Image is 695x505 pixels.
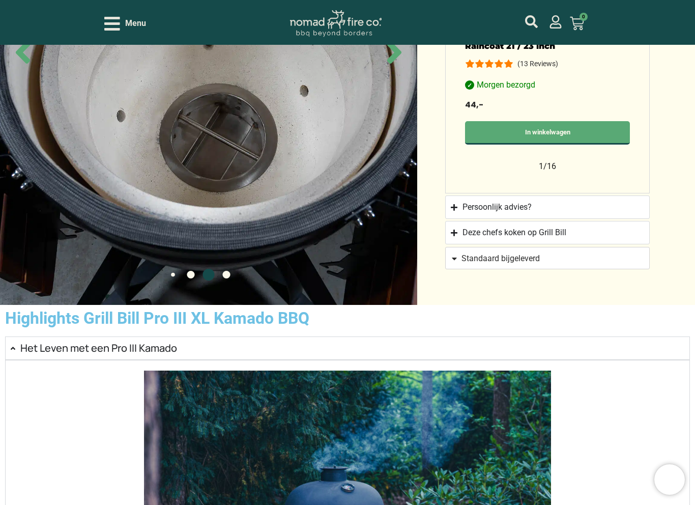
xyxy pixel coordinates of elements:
h2: Highlights Grill Bill Pro III XL Kamado BBQ [5,310,690,326]
div: Open/Close Menu [104,15,146,33]
a: Toevoegen aan winkelwagen: “Kamado Regenhoes Bill's Raincoat 21 / 23 inch“ [465,121,630,145]
summary: Persoonlijk advies? [445,195,650,219]
div: Deze chefs koken op Grill Bill [462,227,566,239]
span: Next slide [377,35,412,70]
p: (13 Reviews) [517,60,558,68]
span: Go to slide 19 [222,271,230,278]
div: / [539,162,556,171]
span: Go to slide 16 [171,273,175,277]
span: 1 [539,161,543,171]
a: 0 [558,10,596,37]
span: Standaard bijgeleverd [461,255,540,263]
p: Morgen bezorgd [465,79,630,91]
h2: Het Leven met een Pro III Kamado [20,342,177,354]
span: Go to slide 18 [202,269,214,280]
summary: Deze chefs koken op Grill Bill [445,221,650,244]
a: bekijk accessoires [445,247,650,269]
span: Previous slide [5,35,41,70]
summary: Het Leven met een Pro III Kamado [5,336,690,360]
span: 16 [547,161,556,171]
div: Persoonlijk advies? [462,201,532,213]
img: Nomad Logo [290,10,382,37]
span: Menu [125,17,146,30]
a: mijn account [549,15,562,29]
a: mijn account [525,15,538,28]
span: 0 [580,13,588,21]
span: Go to slide 17 [187,271,194,278]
